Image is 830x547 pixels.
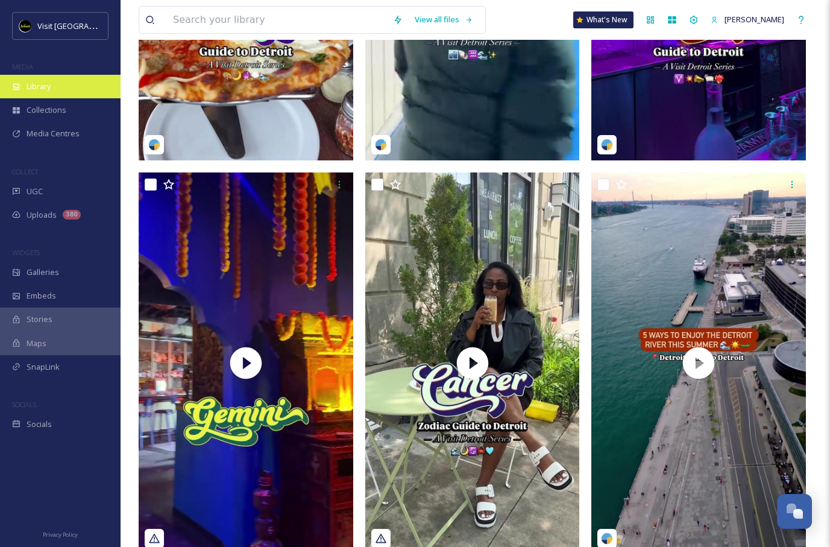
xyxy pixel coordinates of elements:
span: Embeds [27,290,56,302]
span: WIDGETS [12,248,40,257]
button: Open Chat [777,494,812,529]
a: Privacy Policy [43,526,78,541]
span: SnapLink [27,361,60,373]
span: Library [27,81,51,92]
img: snapsea-logo.png [601,533,613,545]
span: Socials [27,419,52,430]
span: UGC [27,186,43,197]
div: 380 [63,210,81,220]
span: Collections [27,104,66,116]
a: [PERSON_NAME] [705,8,790,31]
span: Maps [27,338,46,349]
span: Privacy Policy [43,531,78,539]
img: snapsea-logo.png [601,139,613,151]
img: snapsea-logo.png [375,139,387,151]
a: View all files [409,8,479,31]
span: COLLECT [12,167,38,176]
span: Stories [27,314,52,325]
img: snapsea-logo.png [148,139,160,151]
span: Media Centres [27,128,80,139]
input: Search your library [167,7,387,33]
span: Uploads [27,209,57,221]
span: Visit [GEOGRAPHIC_DATA] [37,20,131,31]
img: VISIT%20DETROIT%20LOGO%20-%20BLACK%20BACKGROUND.png [19,20,31,32]
span: SOCIALS [12,400,36,409]
span: MEDIA [12,62,33,71]
span: [PERSON_NAME] [725,14,784,25]
span: Galleries [27,267,59,278]
a: What's New [573,11,634,28]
